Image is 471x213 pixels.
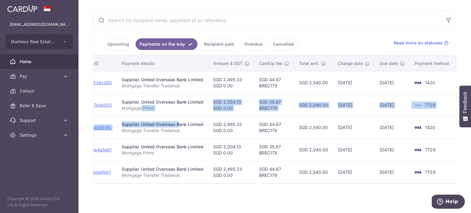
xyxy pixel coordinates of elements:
img: Bank Card [412,101,424,109]
span: Total amt. [299,60,319,67]
span: 7729 [425,147,435,152]
a: Overdue [240,38,266,50]
img: Bank Card [412,146,424,154]
img: Bank Card [412,124,424,131]
td: [DATE] [333,94,375,116]
td: [DATE] [375,161,410,183]
td: SGD 2,040.00 [294,139,333,161]
a: Cancelled [269,38,298,50]
div: Supplier. United Overseas Bank Limited [122,166,203,172]
td: SGD 44.67 BREC179 [254,116,294,139]
td: SGD 2,004.13 SGD 0.00 [208,139,254,161]
span: Duchess Real Estate Investment Pte Ltd [11,39,56,45]
span: CardUp fee [259,60,282,67]
input: Search by recipient name, payment id or reference [94,10,441,30]
th: Payment details [117,55,208,71]
td: SGD 2,495.33 SGD 0.00 [208,116,254,139]
td: SGD 35.87 BREC179 [254,94,294,116]
span: Read more on statuses [394,40,442,46]
p: Mortgage Transfer Tradehub [122,127,203,134]
span: Settings [20,132,60,138]
td: [DATE] [333,116,375,139]
td: [DATE] [333,71,375,94]
span: Home [20,59,60,65]
span: Collect [20,88,60,94]
p: [EMAIL_ADDRESS][DOMAIN_NAME] [10,21,69,28]
div: Supplier. United Overseas Bank Limited [122,77,203,83]
div: Supplier. United Overseas Bank Limited [122,144,203,150]
span: Feedback [462,92,468,113]
img: Bank Card [412,79,424,86]
th: Payment ID [70,55,117,71]
img: CardUp [7,5,37,12]
p: Mortgage Transfer Tradehub [122,83,203,89]
span: Charge date [338,60,363,67]
span: Support [20,117,60,124]
td: SGD 35.87 BREC179 [254,139,294,161]
iframe: Opens a widget where you can find more information [432,195,465,210]
a: Upcoming [103,38,133,50]
img: Bank Card [412,169,424,176]
td: SGD 2,004.13 SGD 0.00 [208,94,254,116]
td: [DATE] [333,139,375,161]
td: SGD 2,495.33 SGD 0.00 [208,71,254,94]
p: Mortgage Primz [122,150,203,156]
button: Duchess Real Estate Investment Pte Ltd [6,34,73,49]
p: Mortgage Transfer Tradehub [122,172,203,178]
td: SGD 2,495.33 SGD 0.00 [208,161,254,183]
td: [DATE] [333,161,375,183]
td: SGD 2,540.00 [294,71,333,94]
a: txn_1429838cd80 [75,80,112,85]
td: [DATE] [375,71,410,94]
span: Pay [20,73,60,79]
td: [DATE] [375,94,410,116]
span: 1420 [425,80,435,85]
td: SGD 2,540.00 [294,116,333,139]
a: Recipient paid [200,38,238,50]
div: Supplier. United Overseas Bank Limited [122,121,203,127]
a: txn_02e87adb503 [75,102,112,108]
td: SGD 44.67 BREC179 [254,71,294,94]
span: Refer & Save [20,103,60,109]
td: [DATE] [375,116,410,139]
a: txn_b340e4a5e61 [75,147,112,152]
span: 7729 [425,169,435,175]
span: Due date [380,60,398,67]
span: Amount & GST [213,60,243,67]
th: Payment method [410,55,456,71]
td: SGD 2,540.00 [294,161,333,183]
td: [DATE] [375,139,410,161]
span: 1420 [425,125,435,130]
p: Mortgage Primz [122,105,203,111]
span: 7729 [425,102,435,108]
button: Feedback - Show survey [459,86,471,127]
td: SGD 2,040.00 [294,94,333,116]
td: SGD 44.67 BREC179 [254,161,294,183]
a: Read more on statuses [394,40,449,46]
a: Payments on the way [136,38,197,50]
div: Supplier. United Overseas Bank Limited [122,99,203,105]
